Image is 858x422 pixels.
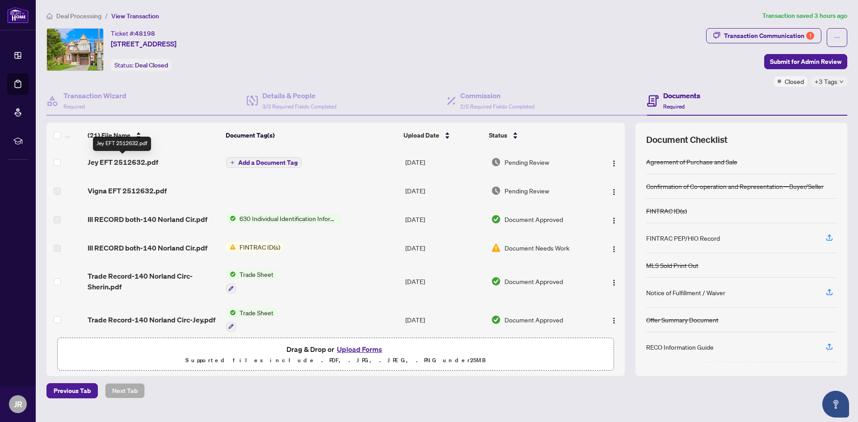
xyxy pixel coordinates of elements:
h4: Commission [460,90,534,101]
span: Status [489,130,507,140]
div: Status: [111,59,172,71]
span: Drag & Drop or [286,343,385,355]
th: Upload Date [400,123,485,148]
button: Logo [607,212,621,226]
li: / [105,11,108,21]
img: Logo [610,317,618,324]
span: 630 Individual Identification Information Record [236,213,342,223]
div: Jey EFT 2512632.pdf [93,137,151,151]
div: Transaction Communication [724,29,814,43]
div: Ticket #: [111,28,155,38]
h4: Details & People [262,90,336,101]
span: Upload Date [404,130,439,140]
div: FINTRAC ID(s) [646,206,687,216]
span: Deal Closed [135,61,168,69]
span: Document Checklist [646,134,728,146]
div: MLS Sold Print Out [646,260,698,270]
span: Trade Sheet [236,308,277,318]
span: Required [663,103,685,110]
article: Transaction saved 3 hours ago [762,11,847,21]
div: Offer Summary Document [646,315,719,325]
img: Document Status [491,243,501,253]
p: Supported files include .PDF, .JPG, .JPEG, .PNG under 25 MB [63,355,608,366]
img: Document Status [491,214,501,224]
img: Document Status [491,186,501,196]
button: Logo [607,184,621,198]
button: Logo [607,313,621,327]
span: Previous Tab [54,384,91,398]
div: Confirmation of Co-operation and Representation—Buyer/Seller [646,181,824,191]
span: down [839,79,844,84]
span: Closed [785,76,804,86]
span: FINTRAC ID(s) [236,242,284,252]
th: (21) File Name [84,123,222,148]
button: Open asap [822,391,849,418]
th: Document Tag(s) [222,123,400,148]
span: View Transaction [111,12,159,20]
span: home [46,13,53,19]
img: Logo [610,246,618,253]
span: Trade Sheet [236,269,277,279]
button: Status IconTrade Sheet [226,269,277,293]
button: Status IconFINTRAC ID(s) [226,242,284,252]
button: Status IconTrade Sheet [226,308,277,332]
span: Document Needs Work [505,243,569,253]
div: 1 [806,32,814,40]
td: [DATE] [402,148,487,176]
span: Pending Review [505,157,549,167]
button: Upload Forms [334,343,385,355]
td: [DATE] [402,176,487,205]
span: Document Approved [505,214,563,224]
td: [DATE] [402,301,487,339]
button: Status Icon630 Individual Identification Information Record [226,213,342,223]
span: Add a Document Tag [238,159,298,166]
span: Trade Record-140 Norland Circ-Jey.pdf [88,314,215,325]
span: Document Approved [505,315,563,325]
img: Logo [610,188,618,196]
img: Status Icon [226,269,236,279]
span: Submit for Admin Review [770,54,841,69]
span: 2/2 Required Fields Completed [460,103,534,110]
span: Drag & Drop orUpload FormsSupported files include .PDF, .JPG, .JPEG, .PNG under25MB [58,338,614,371]
span: +3 Tags [815,76,837,87]
span: JR [14,398,22,410]
span: ellipsis [834,34,840,41]
div: Notice of Fulfillment / Waiver [646,288,725,297]
img: Status Icon [226,242,236,252]
span: III RECORD both-140 Norland Cir.pdf [88,214,207,225]
span: Vigna EFT 2512632.pdf [88,185,167,196]
img: logo [7,7,29,23]
button: Previous Tab [46,383,98,398]
span: [STREET_ADDRESS] [111,38,177,49]
span: plus [230,160,235,165]
button: Add a Document Tag [226,157,302,168]
span: Jey EFT 2512632.pdf [88,157,158,167]
h4: Transaction Wizard [63,90,126,101]
span: Trade Record-140 Norland Circ-Sherin.pdf [88,271,219,292]
img: Document Status [491,276,501,286]
img: Document Status [491,157,501,167]
button: Logo [607,241,621,255]
span: Document Approved [505,276,563,286]
img: Logo [610,279,618,286]
span: Deal Processing [56,12,101,20]
button: Logo [607,155,621,169]
div: FINTRAC PEP/HIO Record [646,233,720,243]
span: III RECORD both-140 Norland Cir.pdf [88,242,207,253]
button: Add a Document Tag [226,157,302,168]
img: IMG-E12271817_1.jpg [47,29,103,71]
td: [DATE] [402,262,487,301]
td: [DATE] [402,234,487,262]
div: RECO Information Guide [646,342,714,352]
img: Logo [610,217,618,224]
button: Logo [607,274,621,288]
button: Submit for Admin Review [764,54,847,69]
button: Next Tab [105,383,145,398]
span: 48198 [135,29,155,38]
div: Agreement of Purchase and Sale [646,157,737,167]
img: Status Icon [226,213,236,223]
th: Status [485,123,592,148]
h4: Documents [663,90,700,101]
button: Transaction Communication1 [706,28,821,43]
img: Status Icon [226,308,236,318]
